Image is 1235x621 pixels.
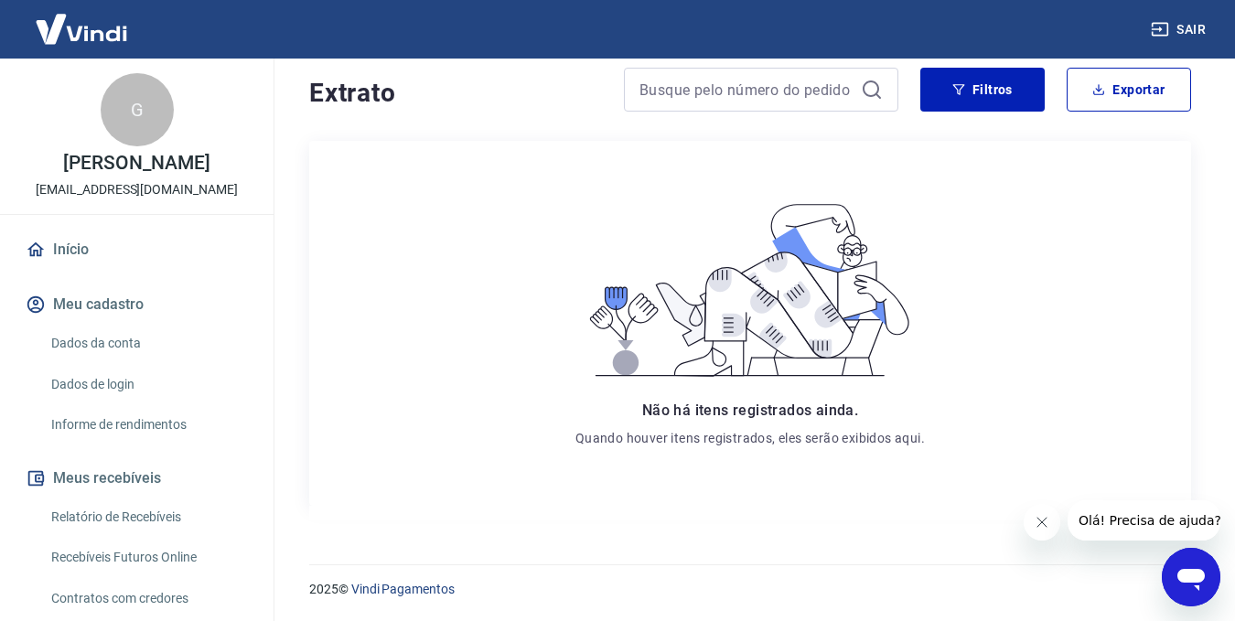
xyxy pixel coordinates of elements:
span: Olá! Precisa de ajuda? [11,13,154,27]
a: Informe de rendimentos [44,406,252,444]
a: Vindi Pagamentos [351,582,455,596]
button: Meu cadastro [22,284,252,325]
button: Sair [1147,13,1213,47]
iframe: Mensagem da empresa [1068,500,1220,541]
div: G [101,73,174,146]
p: Quando houver itens registrados, eles serão exibidos aqui. [575,429,925,447]
img: Vindi [22,1,141,57]
button: Filtros [920,68,1045,112]
input: Busque pelo número do pedido [639,76,854,103]
iframe: Botão para abrir a janela de mensagens [1162,548,1220,606]
p: [PERSON_NAME] [63,154,209,173]
a: Recebíveis Futuros Online [44,539,252,576]
a: Início [22,230,252,270]
h4: Extrato [309,75,602,112]
span: Não há itens registrados ainda. [642,402,858,419]
a: Relatório de Recebíveis [44,498,252,536]
a: Dados da conta [44,325,252,362]
button: Meus recebíveis [22,458,252,498]
a: Contratos com credores [44,580,252,617]
button: Exportar [1067,68,1191,112]
p: [EMAIL_ADDRESS][DOMAIN_NAME] [36,180,238,199]
a: Dados de login [44,366,252,403]
iframe: Fechar mensagem [1024,504,1060,541]
p: 2025 © [309,580,1191,599]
